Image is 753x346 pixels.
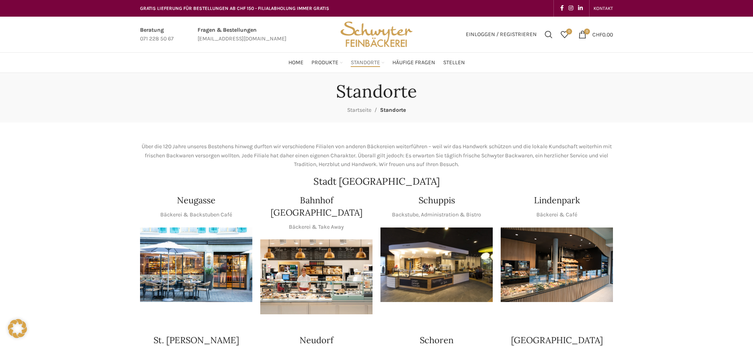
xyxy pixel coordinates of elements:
a: Einloggen / Registrieren [462,27,541,42]
a: Produkte [311,55,343,71]
img: Neugasse [140,227,252,302]
a: Instagram social link [566,3,576,14]
p: Backstube, Administration & Bistro [392,210,481,219]
a: 0 CHF0.00 [574,27,617,42]
img: Bahnhof St. Gallen [260,239,373,314]
a: Standorte [351,55,384,71]
span: Einloggen / Registrieren [466,32,537,37]
span: 0 [566,29,572,34]
span: Home [288,59,304,67]
span: GRATIS LIEFERUNG FÜR BESTELLUNGEN AB CHF 150 - FILIALABHOLUNG IMMER GRATIS [140,6,329,11]
span: Stellen [443,59,465,67]
p: Bäckerei & Take Away [289,223,344,231]
h4: Bahnhof [GEOGRAPHIC_DATA] [260,194,373,219]
div: 1 / 1 [380,227,493,302]
p: Bäckerei & Café [536,210,577,219]
div: 1 / 1 [501,227,613,302]
img: Bäckerei Schwyter [338,17,415,52]
h4: Schuppis [419,194,455,206]
a: KONTAKT [594,0,613,16]
a: Häufige Fragen [392,55,435,71]
img: 017-e1571925257345 [501,227,613,302]
span: CHF [592,31,602,38]
a: Linkedin social link [576,3,585,14]
span: 0 [584,29,590,34]
div: Meine Wunschliste [557,27,572,42]
a: Home [288,55,304,71]
h4: Neugasse [177,194,215,206]
a: Stellen [443,55,465,71]
h4: Lindenpark [534,194,580,206]
p: Bäckerei & Backstuben Café [160,210,232,219]
img: 150130-Schwyter-013 [380,227,493,302]
a: Site logo [338,31,415,37]
span: Standorte [380,107,406,113]
p: Über die 120 Jahre unseres Bestehens hinweg durften wir verschiedene Filialen von anderen Bäckere... [140,142,613,169]
h1: Standorte [336,81,417,102]
h2: Stadt [GEOGRAPHIC_DATA] [140,177,613,186]
a: Infobox link [198,26,286,44]
span: Produkte [311,59,338,67]
div: Secondary navigation [590,0,617,16]
div: Main navigation [136,55,617,71]
span: Häufige Fragen [392,59,435,67]
a: Infobox link [140,26,174,44]
div: 1 / 1 [140,227,252,302]
span: KONTAKT [594,6,613,11]
span: Standorte [351,59,380,67]
a: Facebook social link [558,3,566,14]
a: Suchen [541,27,557,42]
a: 0 [557,27,572,42]
a: Startseite [347,107,371,113]
div: 1 / 1 [260,239,373,314]
bdi: 0.00 [592,31,613,38]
